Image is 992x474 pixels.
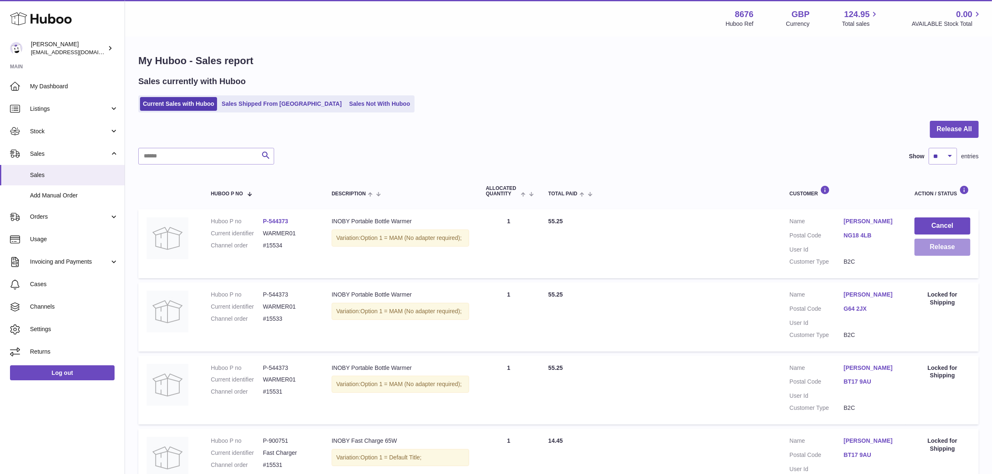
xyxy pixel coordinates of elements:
[842,20,879,28] span: Total sales
[915,239,970,256] button: Release
[360,381,462,387] span: Option 1 = MAM (No adapter required);
[790,185,898,197] div: Customer
[915,364,970,380] div: Locked for Shipping
[30,127,110,135] span: Stock
[915,217,970,235] button: Cancel
[915,291,970,307] div: Locked for Shipping
[211,315,263,323] dt: Channel order
[844,291,898,299] a: [PERSON_NAME]
[912,9,982,28] a: 0.00 AVAILABLE Stock Total
[477,356,540,425] td: 1
[263,218,288,225] a: P-544373
[548,364,563,371] span: 55.25
[360,454,422,461] span: Option 1 = Default Title;
[844,451,898,459] a: BT17 9AU
[346,97,413,111] a: Sales Not With Huboo
[138,54,979,67] h1: My Huboo - Sales report
[263,315,315,323] dd: #15533
[792,9,810,20] strong: GBP
[844,258,898,266] dd: B2C
[790,465,844,473] dt: User Id
[263,303,315,311] dd: WARMER01
[211,191,243,197] span: Huboo P no
[548,437,563,444] span: 14.45
[30,105,110,113] span: Listings
[211,291,263,299] dt: Huboo P no
[211,388,263,396] dt: Channel order
[30,192,118,200] span: Add Manual Order
[790,291,844,301] dt: Name
[140,97,217,111] a: Current Sales with Huboo
[30,150,110,158] span: Sales
[790,437,844,447] dt: Name
[726,20,754,28] div: Huboo Ref
[30,348,118,356] span: Returns
[332,437,469,445] div: INOBY Fast Charge 65W
[332,217,469,225] div: INOBY Portable Bottle Warmer
[844,9,870,20] span: 124.95
[211,364,263,372] dt: Huboo P no
[930,121,979,138] button: Release All
[30,325,118,333] span: Settings
[844,232,898,239] a: NG18 4LB
[263,388,315,396] dd: #15531
[263,230,315,237] dd: WARMER01
[263,449,315,457] dd: Fast Charger
[844,378,898,386] a: BT17 9AU
[360,308,462,314] span: Option 1 = MAM (No adapter required);
[790,392,844,400] dt: User Id
[790,319,844,327] dt: User Id
[790,364,844,374] dt: Name
[961,152,979,160] span: entries
[211,461,263,469] dt: Channel order
[31,40,106,56] div: [PERSON_NAME]
[332,449,469,466] div: Variation:
[915,437,970,453] div: Locked for Shipping
[211,449,263,457] dt: Current identifier
[790,378,844,388] dt: Postal Code
[332,191,366,197] span: Description
[263,437,315,445] dd: P-900751
[790,451,844,461] dt: Postal Code
[844,437,898,445] a: [PERSON_NAME]
[30,303,118,311] span: Channels
[211,242,263,249] dt: Channel order
[30,280,118,288] span: Cases
[360,235,462,241] span: Option 1 = MAM (No adapter required);
[956,9,972,20] span: 0.00
[147,217,188,259] img: no-photo.jpg
[10,365,115,380] a: Log out
[844,331,898,339] dd: B2C
[548,191,577,197] span: Total paid
[211,217,263,225] dt: Huboo P no
[844,404,898,412] dd: B2C
[842,9,879,28] a: 124.95 Total sales
[332,230,469,247] div: Variation:
[211,303,263,311] dt: Current identifier
[477,282,540,352] td: 1
[332,376,469,393] div: Variation:
[10,42,22,55] img: hello@inoby.co.uk
[909,152,925,160] label: Show
[915,185,970,197] div: Action / Status
[138,76,246,87] h2: Sales currently with Huboo
[147,364,188,406] img: no-photo.jpg
[790,246,844,254] dt: User Id
[30,258,110,266] span: Invoicing and Payments
[147,291,188,332] img: no-photo.jpg
[486,186,519,197] span: ALLOCATED Quantity
[735,9,754,20] strong: 8676
[790,305,844,315] dt: Postal Code
[548,218,563,225] span: 55.25
[30,171,118,179] span: Sales
[844,217,898,225] a: [PERSON_NAME]
[30,82,118,90] span: My Dashboard
[263,461,315,469] dd: #15531
[30,235,118,243] span: Usage
[790,258,844,266] dt: Customer Type
[263,376,315,384] dd: WARMER01
[263,291,315,299] dd: P-544373
[211,376,263,384] dt: Current identifier
[211,230,263,237] dt: Current identifier
[790,404,844,412] dt: Customer Type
